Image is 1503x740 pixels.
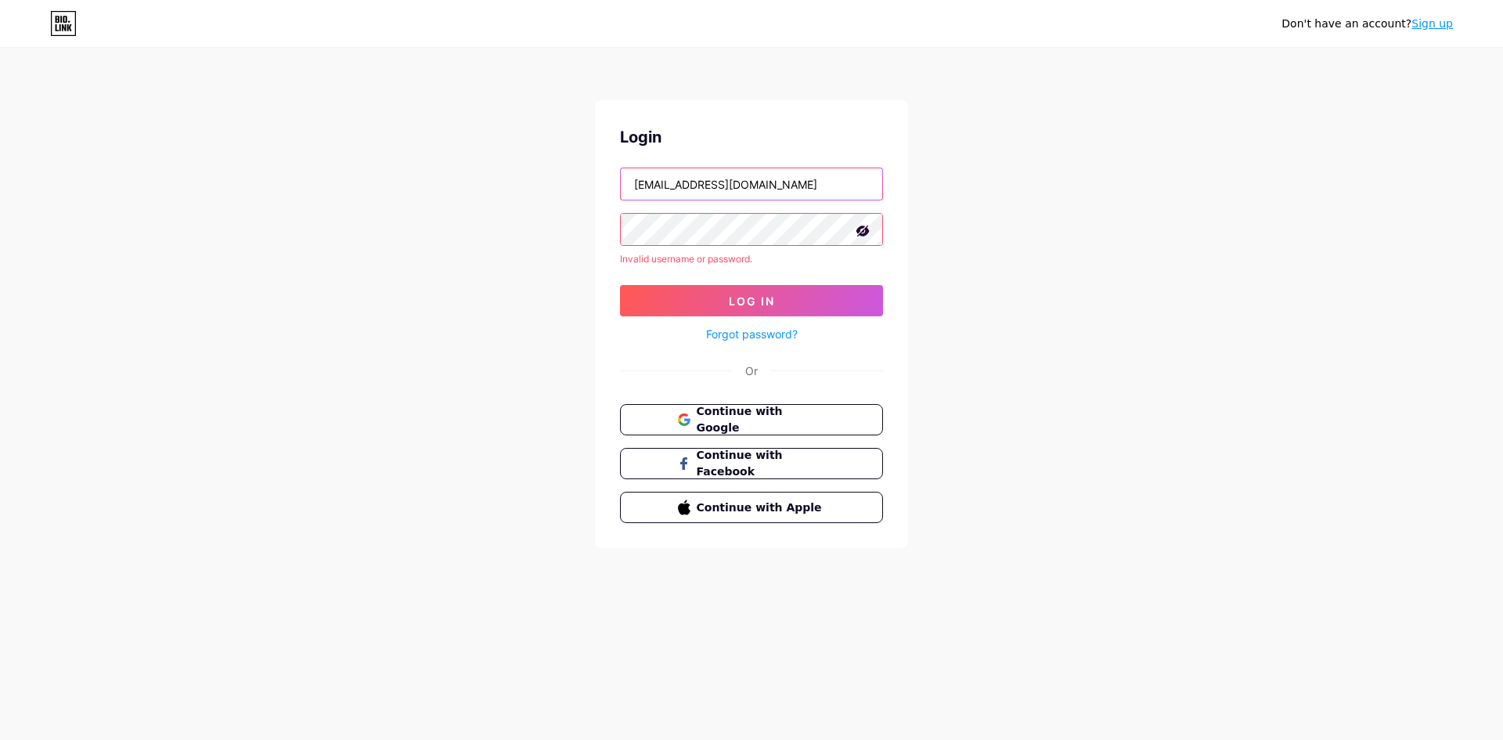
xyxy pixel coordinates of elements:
[1411,17,1453,30] a: Sign up
[729,294,775,308] span: Log In
[620,125,883,149] div: Login
[621,168,882,200] input: Username
[697,447,826,480] span: Continue with Facebook
[620,252,883,266] div: Invalid username or password.
[620,404,883,435] button: Continue with Google
[620,285,883,316] button: Log In
[1281,16,1453,32] div: Don't have an account?
[620,492,883,523] button: Continue with Apple
[745,363,758,379] div: Or
[697,500,826,516] span: Continue with Apple
[620,448,883,479] button: Continue with Facebook
[706,326,798,342] a: Forgot password?
[697,403,826,436] span: Continue with Google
